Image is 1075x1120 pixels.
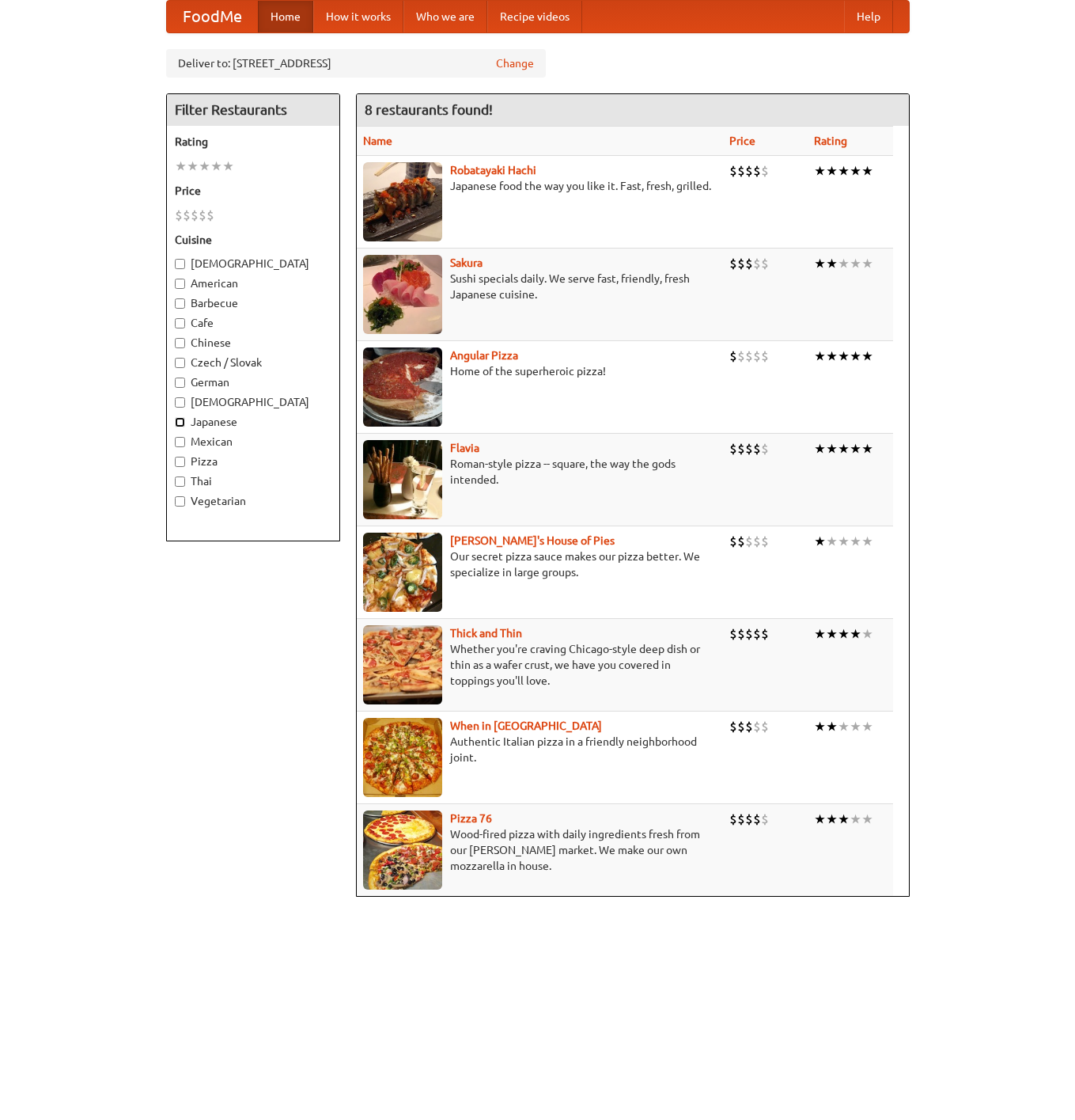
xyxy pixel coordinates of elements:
li: ★ [814,255,826,272]
input: German [175,378,185,388]
li: $ [729,162,737,180]
label: [DEMOGRAPHIC_DATA] [175,256,331,271]
li: $ [729,533,737,550]
li: ★ [175,158,187,175]
li: ★ [826,625,838,643]
label: American [175,275,331,291]
h4: Filter Restaurants [167,94,339,126]
input: Cafe [175,318,185,328]
div: Deliver to: [STREET_ADDRESS] [166,49,546,78]
li: ★ [838,533,850,550]
li: ★ [838,718,850,735]
li: ★ [838,625,850,643]
b: When in [GEOGRAPHIC_DATA] [450,719,602,732]
a: Angular Pizza [450,349,518,362]
label: German [175,374,331,390]
li: ★ [861,255,873,272]
img: thick.jpg [363,625,442,704]
li: ★ [838,162,850,180]
li: ★ [826,162,838,180]
li: ★ [814,440,826,457]
li: $ [745,255,753,272]
li: ★ [861,347,873,365]
li: ★ [199,158,210,175]
p: Wood-fired pizza with daily ingredients fresh from our [PERSON_NAME] market. We make our own mozz... [363,826,717,874]
li: $ [761,162,769,180]
p: Authentic Italian pizza in a friendly neighborhood joint. [363,734,717,765]
input: [DEMOGRAPHIC_DATA] [175,259,185,269]
p: Home of the superheroic pizza! [363,363,717,379]
li: $ [729,347,737,365]
input: American [175,279,185,289]
li: $ [206,207,214,224]
li: ★ [826,347,838,365]
a: Who we are [403,1,487,32]
a: Thick and Thin [450,627,522,640]
li: $ [737,533,745,550]
li: ★ [861,811,873,828]
li: ★ [850,347,861,365]
label: Czech / Slovak [175,355,331,370]
li: ★ [838,440,850,457]
li: $ [737,440,745,457]
a: Name [363,135,392,147]
input: Pizza [175,457,185,467]
li: $ [761,255,769,272]
li: $ [761,347,769,365]
label: Pizza [175,454,331,469]
li: $ [737,718,745,735]
label: Chinese [175,335,331,351]
li: $ [745,533,753,550]
li: ★ [861,533,873,550]
p: Roman-style pizza -- square, the way the gods intended. [363,456,717,488]
a: Rating [814,135,847,147]
li: ★ [826,440,838,457]
b: Robatayaki Hachi [450,164,536,177]
li: $ [745,718,753,735]
h5: Price [175,183,331,199]
li: $ [761,625,769,643]
img: angular.jpg [363,347,442,427]
li: $ [729,440,737,457]
li: ★ [850,811,861,828]
li: $ [753,440,761,457]
img: flavia.jpg [363,440,442,519]
li: ★ [814,625,826,643]
li: $ [183,207,191,224]
li: ★ [850,162,861,180]
li: ★ [187,158,199,175]
a: Pizza 76 [450,812,492,825]
li: $ [753,811,761,828]
li: ★ [814,347,826,365]
li: $ [737,625,745,643]
img: sakura.jpg [363,255,442,334]
p: Our secret pizza sauce makes our pizza better. We specialize in large groups. [363,549,717,580]
p: Whether you're craving Chicago-style deep dish or thin as a wafer crust, we have you covered in t... [363,641,717,689]
li: $ [745,625,753,643]
a: Home [258,1,313,32]
li: ★ [814,718,826,735]
li: $ [745,162,753,180]
a: Recipe videos [487,1,582,32]
label: Cafe [175,315,331,331]
li: $ [729,625,737,643]
h5: Rating [175,134,331,150]
li: ★ [850,718,861,735]
li: $ [761,718,769,735]
b: [PERSON_NAME]'s House of Pies [450,534,615,547]
li: ★ [861,718,873,735]
img: luigis.jpg [363,533,442,612]
li: $ [737,255,745,272]
li: $ [753,533,761,550]
li: $ [737,347,745,365]
li: ★ [861,162,873,180]
li: ★ [222,158,234,175]
li: ★ [210,158,222,175]
b: Flavia [450,442,479,454]
img: robatayaki.jpg [363,162,442,241]
a: FoodMe [167,1,258,32]
a: Sakura [450,256,483,269]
